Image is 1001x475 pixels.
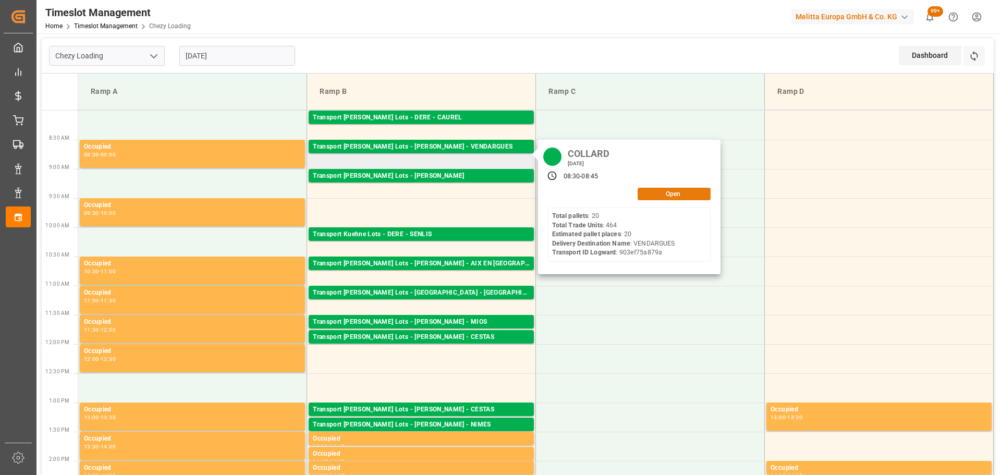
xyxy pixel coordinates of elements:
div: Transport [PERSON_NAME] Lots - [PERSON_NAME] [313,171,530,181]
div: Transport Kuehne Lots - DERE - SENLIS [313,229,530,240]
div: Occupied [313,463,530,473]
div: Transport [PERSON_NAME] Lots - [GEOGRAPHIC_DATA] - [GEOGRAPHIC_DATA] [313,288,530,298]
div: Occupied [84,434,301,444]
div: 13:00 [84,415,99,420]
div: Pallets: 2,TU: 289,City: [GEOGRAPHIC_DATA],Arrival: [DATE] 00:00:00 [313,123,530,132]
div: 11:00 [101,269,116,274]
div: Ramp B [315,82,527,101]
div: 09:30 [84,211,99,215]
div: 11:00 [84,298,99,303]
div: Transport [PERSON_NAME] Lots - [PERSON_NAME] - NIMES [313,420,530,430]
div: Occupied [313,434,530,444]
div: - [99,269,101,274]
div: 13:00 [771,415,786,420]
div: Occupied [771,463,987,473]
div: 10:30 [84,269,99,274]
div: Pallets: ,TU: 122,City: [GEOGRAPHIC_DATA],Arrival: [DATE] 00:00:00 [313,298,530,307]
div: - [580,172,581,181]
b: Total Trade Units [552,222,603,229]
div: - [99,298,101,303]
div: - [786,415,787,420]
div: - [99,415,101,420]
div: 13:45 [313,459,328,464]
div: Pallets: 2,TU: 1221,City: [GEOGRAPHIC_DATA],Arrival: [DATE] 00:00:00 [313,240,530,249]
div: Pallets: 2,TU: 320,City: CESTAS,Arrival: [DATE] 00:00:00 [313,343,530,351]
div: Occupied [771,405,987,415]
b: Delivery Destination Name [552,240,630,247]
button: Help Center [942,5,965,29]
span: 9:00 AM [49,164,69,170]
div: Pallets: ,TU: 67,City: [GEOGRAPHIC_DATA],Arrival: [DATE] 00:00:00 [313,269,530,278]
span: 10:30 AM [45,252,69,258]
div: 12:00 [101,327,116,332]
div: 13:30 [84,444,99,449]
div: Pallets: 1,TU: ,City: CARQUEFOU,Arrival: [DATE] 00:00:00 [313,181,530,190]
b: Total pallets [552,212,589,220]
div: 11:30 [84,327,99,332]
div: 12:30 [101,357,116,361]
div: COLLARD [564,145,614,160]
b: Estimated pallet places [552,230,621,238]
div: Pallets: 20,TU: 464,City: [GEOGRAPHIC_DATA],Arrival: [DATE] 00:00:00 [313,152,530,161]
div: 14:00 [101,444,116,449]
div: 08:30 [564,172,580,181]
span: 11:30 AM [45,310,69,316]
div: 09:00 [101,152,116,157]
span: 8:30 AM [49,135,69,141]
div: Transport [PERSON_NAME] Lots - [PERSON_NAME] - VENDARGUES [313,142,530,152]
span: 12:30 PM [45,369,69,374]
input: Type to search/select [49,46,165,66]
b: Transport ID Logward [552,249,616,256]
div: 11:30 [101,298,116,303]
div: Pallets: ,TU: 404,City: [GEOGRAPHIC_DATA],Arrival: [DATE] 00:00:00 [313,430,530,439]
div: Transport [PERSON_NAME] Lots - [PERSON_NAME] - MIOS [313,317,530,327]
div: [DATE] [564,160,614,167]
div: Occupied [84,405,301,415]
div: - [99,357,101,361]
div: 10:00 [101,211,116,215]
div: Transport [PERSON_NAME] Lots - [PERSON_NAME] - CESTAS [313,332,530,343]
div: Transport [PERSON_NAME] Lots - DERE - CAUREL [313,113,530,123]
div: 14:00 [329,459,345,464]
div: - [99,327,101,332]
div: - [99,152,101,157]
div: Occupied [84,346,301,357]
div: Ramp A [87,82,298,101]
div: Occupied [84,463,301,473]
div: 13:30 [313,444,328,449]
div: 13:30 [101,415,116,420]
div: - [99,444,101,449]
button: Melitta Europa GmbH & Co. KG [791,7,918,27]
div: Transport [PERSON_NAME] Lots - [PERSON_NAME] - AIX EN [GEOGRAPHIC_DATA] [313,259,530,269]
div: Pallets: 2,TU: 98,City: MIOS,Arrival: [DATE] 00:00:00 [313,327,530,336]
div: - [99,211,101,215]
button: open menu [145,48,161,64]
div: - [328,444,329,449]
span: 1:30 PM [49,427,69,433]
a: Home [45,22,63,30]
button: show 100 new notifications [918,5,942,29]
div: Occupied [84,288,301,298]
div: Occupied [84,142,301,152]
div: Occupied [84,317,301,327]
div: Pallets: ,TU: 257,City: CESTAS,Arrival: [DATE] 00:00:00 [313,415,530,424]
span: 99+ [927,6,943,17]
span: 1:00 PM [49,398,69,404]
span: 12:00 PM [45,339,69,345]
span: 2:00 PM [49,456,69,462]
div: - [328,459,329,464]
div: Dashboard [899,46,961,65]
div: Melitta Europa GmbH & Co. KG [791,9,914,25]
div: Ramp C [544,82,756,101]
div: Occupied [84,259,301,269]
a: Timeslot Management [74,22,138,30]
div: : 20 : 464 : 20 : VENDARGUES : 903ef75a879a [552,212,675,258]
div: 12:00 [84,357,99,361]
span: 11:00 AM [45,281,69,287]
div: Timeslot Management [45,5,191,20]
span: 10:00 AM [45,223,69,228]
input: DD-MM-YYYY [179,46,295,66]
div: Occupied [313,449,530,459]
span: 9:30 AM [49,193,69,199]
div: 08:30 [84,152,99,157]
